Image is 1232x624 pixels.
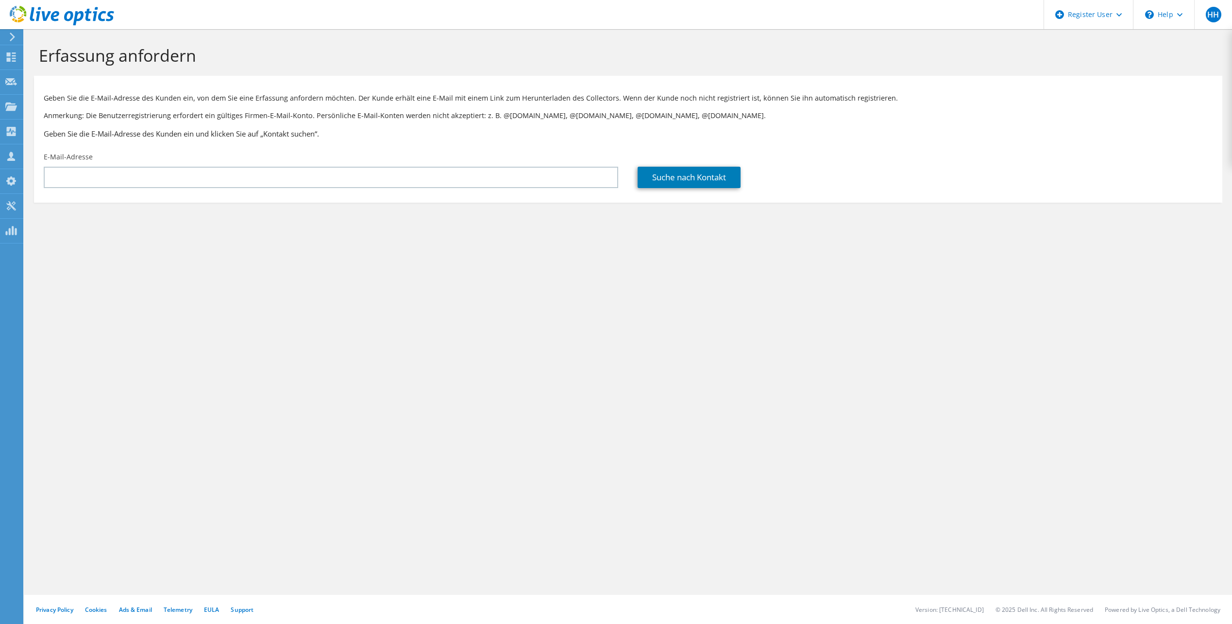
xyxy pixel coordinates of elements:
[164,606,192,614] a: Telemetry
[44,93,1213,104] p: Geben Sie die E-Mail-Adresse des Kunden ein, von dem Sie eine Erfassung anfordern möchten. Der Ku...
[231,606,253,614] a: Support
[44,152,93,162] label: E-Mail-Adresse
[915,606,984,614] li: Version: [TECHNICAL_ID]
[638,167,741,188] a: Suche nach Kontakt
[44,110,1213,121] p: Anmerkung: Die Benutzerregistrierung erfordert ein gültiges Firmen-E-Mail-Konto. Persönliche E-Ma...
[85,606,107,614] a: Cookies
[119,606,152,614] a: Ads & Email
[1145,10,1154,19] svg: \n
[204,606,219,614] a: EULA
[44,128,1213,139] h3: Geben Sie die E-Mail-Adresse des Kunden ein und klicken Sie auf „Kontakt suchen“.
[36,606,73,614] a: Privacy Policy
[996,606,1093,614] li: © 2025 Dell Inc. All Rights Reserved
[39,45,1213,66] h1: Erfassung anfordern
[1206,7,1221,22] span: HH
[1105,606,1220,614] li: Powered by Live Optics, a Dell Technology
